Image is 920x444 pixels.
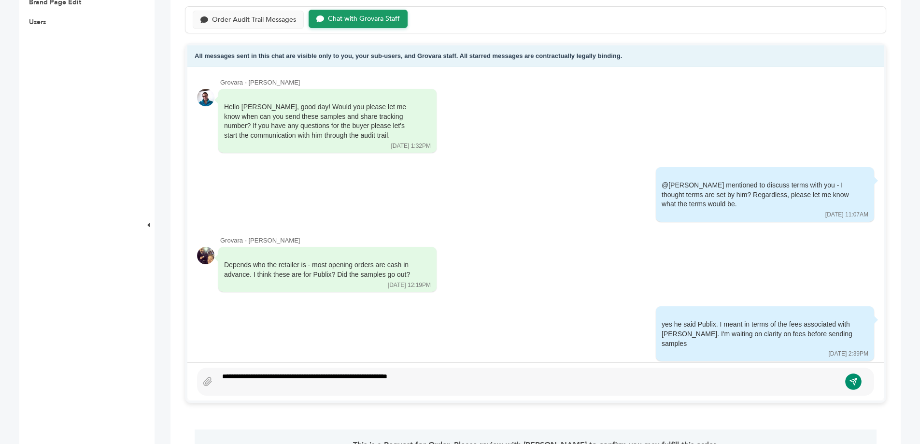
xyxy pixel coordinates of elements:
div: Chat with Grovara Staff [328,15,400,23]
div: yes he said Publix. I meant in terms of the fees associated with [PERSON_NAME]. I'm waiting on cl... [662,320,855,348]
div: [DATE] 12:19PM [388,281,431,289]
div: Depends who the retailer is - most opening orders are cash in advance. I think these are for Publ... [224,260,417,279]
div: Hello [PERSON_NAME], good day! Would you please let me know when can you send these samples and s... [224,102,417,140]
div: @[PERSON_NAME] mentioned to discuss terms with you - I thought terms are set by him? Regardless, ... [662,181,855,209]
div: Grovara - [PERSON_NAME] [220,78,874,87]
div: Grovara - [PERSON_NAME] [220,236,874,245]
div: Order Audit Trail Messages [212,16,296,24]
div: All messages sent in this chat are visible only to you, your sub-users, and Grovara staff. All st... [187,45,884,67]
div: [DATE] 1:32PM [391,142,431,150]
a: Users [29,17,46,27]
div: [DATE] 11:07AM [825,211,868,219]
div: [DATE] 2:39PM [829,350,868,358]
